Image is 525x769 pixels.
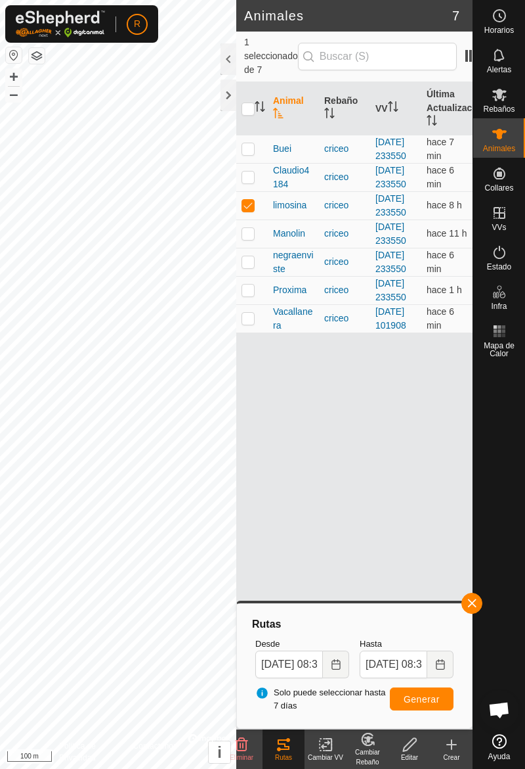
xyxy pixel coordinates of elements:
span: Collares [484,184,513,192]
button: – [6,86,22,102]
p-sorticon: Activar para ordenar [273,110,283,120]
a: [DATE] 233550 [375,221,406,246]
span: VVs [492,223,506,231]
a: [DATE] 233550 [375,137,406,161]
span: Alertas [487,66,511,74]
a: Política de Privacidad [59,740,117,764]
span: 23 sept 2025, 7:01 [427,285,462,295]
span: 23 sept 2025, 8:31 [427,306,454,331]
span: Solo puede seleccionar hasta 7 días [255,686,390,712]
h2: Animales [244,8,452,24]
span: Ayuda [488,753,511,760]
div: Cambiar VV [304,753,346,762]
span: Mapa de Calor [476,342,522,358]
div: criceo [324,142,365,156]
a: [DATE] 233550 [375,193,406,218]
th: Rebaño [319,82,370,135]
button: + [6,69,22,85]
div: Cambiar Rebaño [346,747,388,767]
span: Horarios [484,26,514,34]
a: Contáctenos [133,740,177,764]
button: Choose Date [323,651,349,678]
span: 22 sept 2025, 21:16 [427,228,467,239]
div: criceo [324,227,365,241]
input: Buscar (S) [298,43,457,70]
a: [DATE] 233550 [375,250,406,274]
span: 1 seleccionado de 7 [244,35,298,77]
th: Animal [268,82,319,135]
button: Capas del Mapa [29,48,45,64]
a: [DATE] 233550 [375,278,406,302]
span: negraenviste [273,248,314,276]
span: Vacallanera [273,305,314,333]
span: Manolin [273,227,305,241]
span: Proxima [273,283,306,297]
div: criceo [324,312,365,325]
a: [DATE] 233550 [375,165,406,189]
span: Generar [404,694,440,705]
span: 7 [452,6,459,26]
p-sorticon: Activar para ordenar [427,117,437,128]
span: Animales [483,145,515,152]
span: 23 sept 2025, 8:31 [427,137,454,161]
button: Generar [390,687,453,711]
span: R [134,17,140,31]
button: i [209,741,230,763]
span: Eliminar [230,754,253,761]
div: criceo [324,198,365,212]
div: Rutas [250,617,459,632]
label: Desde [255,638,349,651]
th: Última Actualización [421,82,472,135]
img: Logo Gallagher [16,11,105,37]
div: criceo [324,170,365,184]
label: Hasta [360,638,453,651]
span: Infra [491,302,507,310]
div: Rutas [262,753,304,762]
div: Chat abierto [480,690,519,730]
span: i [217,743,222,761]
button: Restablecer Mapa [6,47,22,63]
span: Rebaños [483,105,514,113]
span: 23 sept 2025, 8:31 [427,165,454,189]
span: 23 sept 2025, 0:31 [427,200,462,210]
span: Claudio4184 [273,164,314,191]
a: Ayuda [473,729,525,766]
span: limosina [273,198,306,212]
th: VV [370,82,421,135]
p-sorticon: Activar para ordenar [388,103,398,114]
div: criceo [324,255,365,269]
p-sorticon: Activar para ordenar [255,103,265,114]
p-sorticon: Activar para ordenar [324,110,335,120]
span: 23 sept 2025, 8:31 [427,250,454,274]
div: criceo [324,283,365,297]
button: Choose Date [427,651,453,678]
div: Editar [388,753,430,762]
span: Estado [487,263,511,271]
span: Buei [273,142,291,156]
div: Crear [430,753,472,762]
a: [DATE] 101908 [375,306,406,331]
